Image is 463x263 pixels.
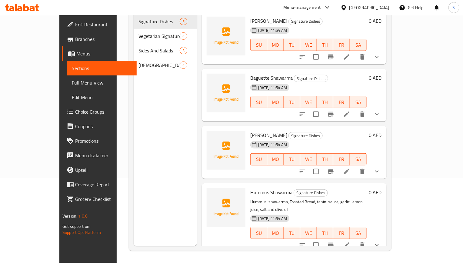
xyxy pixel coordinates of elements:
[78,212,88,220] span: 1.0.0
[284,96,300,108] button: TU
[324,107,338,122] button: Branch-specific-item
[294,189,328,197] div: Signature Dishes
[138,47,179,54] span: Sides And Salads
[180,18,187,25] div: items
[453,4,455,11] span: S
[373,111,381,118] svg: Show Choices
[336,229,348,238] span: FR
[67,61,137,75] a: Sections
[138,18,179,25] div: Signature Dishes
[180,33,187,39] span: 4
[72,79,132,86] span: Full Menu View
[303,229,315,238] span: WE
[317,39,334,51] button: TH
[355,238,370,252] button: delete
[317,153,334,165] button: TH
[295,50,310,64] button: sort-choices
[62,105,137,119] a: Choice Groups
[75,108,132,115] span: Choice Groups
[373,53,381,61] svg: Show Choices
[72,94,132,101] span: Edit Menu
[250,73,293,82] span: Baguette Shawarma
[267,96,284,108] button: MO
[138,62,179,69] span: [DEMOGRAPHIC_DATA]
[355,107,370,122] button: delete
[180,48,187,54] span: 3
[295,164,310,179] button: sort-choices
[256,28,289,33] span: [DATE] 11:54 AM
[373,168,381,175] svg: Show Choices
[343,53,350,61] a: Edit menu item
[336,98,348,107] span: FR
[256,85,289,91] span: [DATE] 11:54 AM
[310,239,322,251] span: Select to update
[134,29,197,43] div: Vegetarian Signature Dishes4
[250,227,267,239] button: SU
[286,229,298,238] span: TU
[180,62,187,69] div: items
[300,96,317,108] button: WE
[310,108,322,121] span: Select to update
[303,41,315,49] span: WE
[324,238,338,252] button: Branch-specific-item
[134,14,197,29] div: Signature Dishes5
[310,51,322,63] span: Select to update
[62,192,137,206] a: Grocery Checklist
[303,155,315,164] span: WE
[253,41,265,49] span: SU
[284,153,300,165] button: TU
[62,32,137,46] a: Branches
[369,131,382,139] h6: 0 AED
[207,188,245,227] img: Hummus Shawarma
[62,177,137,192] a: Coverage Report
[288,18,323,25] div: Signature Dishes
[267,153,284,165] button: MO
[336,155,348,164] span: FR
[333,96,350,108] button: FR
[300,39,317,51] button: WE
[270,98,281,107] span: MO
[250,16,287,25] span: [PERSON_NAME]
[317,96,334,108] button: TH
[336,41,348,49] span: FR
[317,227,334,239] button: TH
[62,163,137,177] a: Upsell
[250,198,367,213] p: Hummus, shawarma, Toasted Bread, tahini sauce, garlic, lemon juice, salt and olive oil
[270,41,281,49] span: MO
[253,155,265,164] span: SU
[253,98,265,107] span: SU
[324,164,338,179] button: Branch-specific-item
[75,152,132,159] span: Menu disclaimer
[138,32,179,40] div: Vegetarian Signature Dishes
[72,65,132,72] span: Sections
[370,164,384,179] button: show more
[180,62,187,68] span: 4
[373,241,381,249] svg: Show Choices
[76,50,132,57] span: Menus
[352,98,364,107] span: SA
[350,96,367,108] button: SA
[369,17,382,25] h6: 0 AED
[319,98,331,107] span: TH
[267,227,284,239] button: MO
[138,62,179,69] div: Shakers
[295,107,310,122] button: sort-choices
[319,229,331,238] span: TH
[343,111,350,118] a: Edit menu item
[207,74,245,112] img: Baguette Shawarma
[62,228,101,236] a: Support.OpsPlatform
[250,131,287,140] span: [PERSON_NAME]
[370,50,384,64] button: show more
[352,41,364,49] span: SA
[75,35,132,43] span: Branches
[289,132,322,139] span: Signature Dishes
[349,4,389,11] div: [GEOGRAPHIC_DATA]
[75,137,132,145] span: Promotions
[67,90,137,105] a: Edit Menu
[270,229,281,238] span: MO
[284,227,300,239] button: TU
[300,227,317,239] button: WE
[294,75,328,82] span: Signature Dishes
